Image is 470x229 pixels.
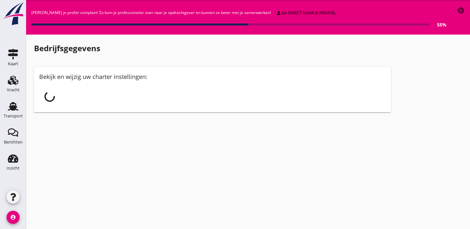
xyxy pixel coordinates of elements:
[1,2,25,26] img: logo-small.a267ee39.svg
[8,62,18,66] div: Kaart
[429,21,446,28] div: 55%
[276,10,281,16] i: person
[31,7,446,29] div: [PERSON_NAME] je profiel compleet! Zo kom je professioneler over naar je opdrachtgever en kunnen ...
[4,140,23,144] div: Berichten
[7,211,20,224] i: account_circle
[7,166,20,170] div: Inzicht
[7,88,20,92] div: Vracht
[4,114,23,118] div: Transport
[457,7,465,14] i: cancel
[34,42,391,54] h1: Bedrijfsgegevens
[39,72,386,81] div: Bekijk en wijzig uw charter instellingen:
[274,8,339,18] a: ga direct naar je profiel
[276,10,336,16] div: ga direct naar je profiel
